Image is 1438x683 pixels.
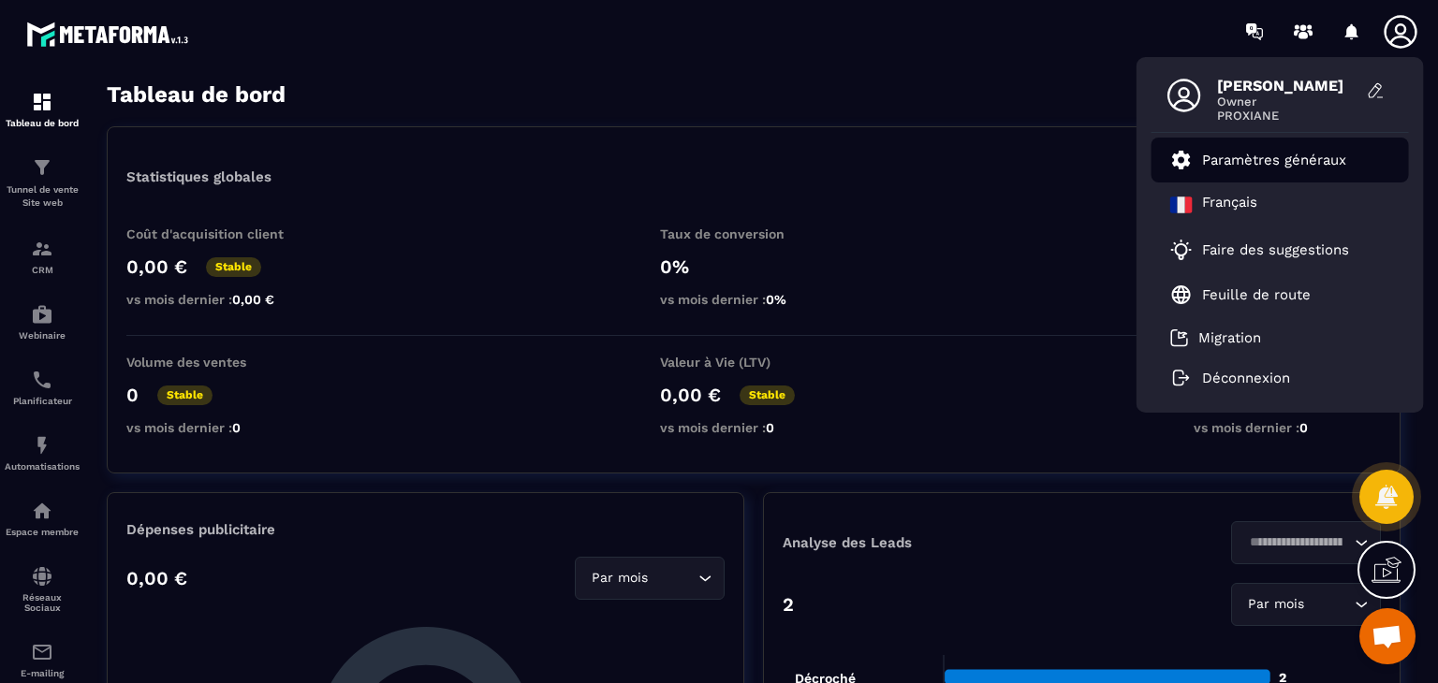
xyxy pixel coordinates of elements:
[1170,239,1367,261] a: Faire des suggestions
[5,183,80,210] p: Tunnel de vente Site web
[783,593,794,616] p: 2
[5,486,80,551] a: automationsautomationsEspace membre
[5,289,80,355] a: automationsautomationsWebinaire
[5,527,80,537] p: Espace membre
[107,81,286,108] h3: Tableau de bord
[1202,241,1349,258] p: Faire des suggestions
[126,567,187,589] p: 0,00 €
[1170,328,1261,347] a: Migration
[740,385,795,405] p: Stable
[783,534,1082,551] p: Analyse des Leads
[1217,94,1357,109] span: Owner
[31,303,53,326] img: automations
[31,156,53,179] img: formation
[5,77,80,142] a: formationformationTableau de bord
[5,118,80,128] p: Tableau de bord
[660,226,847,241] p: Taux de conversion
[587,568,652,589] span: Par mois
[126,292,314,307] p: vs mois dernier :
[660,255,847,278] p: 0%
[31,91,53,113] img: formation
[1217,77,1357,94] span: [PERSON_NAME]
[1170,283,1311,306] a: Feuille de route
[126,168,271,185] p: Statistiques globales
[652,568,694,589] input: Search for option
[126,384,139,406] p: 0
[126,420,314,435] p: vs mois dernier :
[660,292,847,307] p: vs mois dernier :
[1217,109,1357,123] span: PROXIANE
[5,355,80,420] a: schedulerschedulerPlanificateur
[660,355,847,370] p: Valeur à Vie (LTV)
[5,420,80,486] a: automationsautomationsAutomatisations
[5,142,80,224] a: formationformationTunnel de vente Site web
[31,500,53,522] img: automations
[31,565,53,588] img: social-network
[660,420,847,435] p: vs mois dernier :
[5,668,80,678] p: E-mailing
[1231,521,1381,564] div: Search for option
[31,369,53,391] img: scheduler
[1202,286,1311,303] p: Feuille de route
[126,355,314,370] p: Volume des ventes
[1231,583,1381,626] div: Search for option
[5,551,80,627] a: social-networksocial-networkRéseaux Sociaux
[126,521,725,538] p: Dépenses publicitaire
[766,292,786,307] span: 0%
[206,257,261,277] p: Stable
[5,461,80,472] p: Automatisations
[126,255,187,278] p: 0,00 €
[766,420,774,435] span: 0
[31,641,53,663] img: email
[157,385,213,405] p: Stable
[5,396,80,406] p: Planificateur
[1308,594,1350,615] input: Search for option
[31,238,53,260] img: formation
[5,330,80,341] p: Webinaire
[1194,420,1381,435] p: vs mois dernier :
[1170,149,1346,171] a: Paramètres généraux
[5,592,80,613] p: Réseaux Sociaux
[126,226,314,241] p: Coût d'acquisition client
[26,17,195,51] img: logo
[1243,532,1350,553] input: Search for option
[232,292,274,307] span: 0,00 €
[660,384,721,406] p: 0,00 €
[1359,608,1416,664] div: Ouvrir le chat
[31,434,53,457] img: automations
[1299,420,1308,435] span: 0
[575,557,725,600] div: Search for option
[1198,329,1261,346] p: Migration
[1202,370,1290,386] p: Déconnexion
[1202,152,1346,168] p: Paramètres généraux
[1243,594,1308,615] span: Par mois
[232,420,241,435] span: 0
[5,265,80,275] p: CRM
[5,224,80,289] a: formationformationCRM
[1202,194,1257,216] p: Français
